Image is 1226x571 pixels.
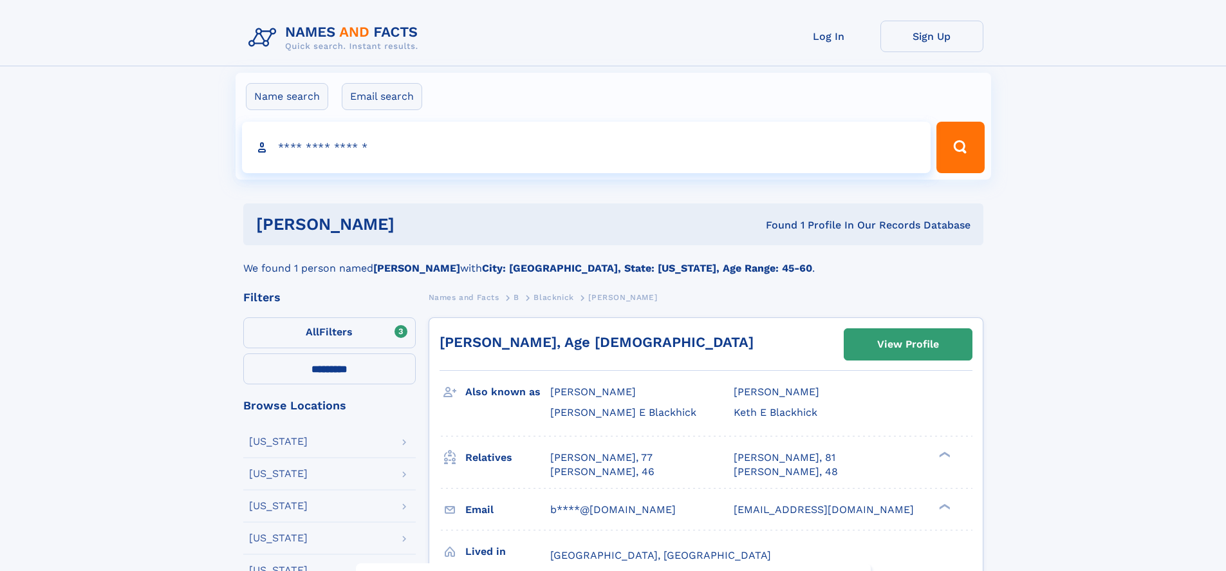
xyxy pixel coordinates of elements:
[514,289,519,305] a: B
[534,293,573,302] span: Blacknick
[465,447,550,469] h3: Relatives
[249,501,308,511] div: [US_STATE]
[734,406,817,418] span: Keth E Blackhick
[243,292,416,303] div: Filters
[243,21,429,55] img: Logo Names and Facts
[249,533,308,543] div: [US_STATE]
[936,122,984,173] button: Search Button
[734,465,838,479] a: [PERSON_NAME], 48
[734,386,819,398] span: [PERSON_NAME]
[734,503,914,516] span: [EMAIL_ADDRESS][DOMAIN_NAME]
[580,218,971,232] div: Found 1 Profile In Our Records Database
[242,122,931,173] input: search input
[246,83,328,110] label: Name search
[243,400,416,411] div: Browse Locations
[465,381,550,403] h3: Also known as
[429,289,499,305] a: Names and Facts
[306,326,319,338] span: All
[550,451,653,465] a: [PERSON_NAME], 77
[243,245,983,276] div: We found 1 person named with .
[249,436,308,447] div: [US_STATE]
[550,465,655,479] a: [PERSON_NAME], 46
[534,289,573,305] a: Blacknick
[465,499,550,521] h3: Email
[936,502,951,510] div: ❯
[734,451,835,465] a: [PERSON_NAME], 81
[342,83,422,110] label: Email search
[777,21,880,52] a: Log In
[877,330,939,359] div: View Profile
[550,386,636,398] span: [PERSON_NAME]
[482,262,812,274] b: City: [GEOGRAPHIC_DATA], State: [US_STATE], Age Range: 45-60
[243,317,416,348] label: Filters
[440,334,754,350] a: [PERSON_NAME], Age [DEMOGRAPHIC_DATA]
[249,469,308,479] div: [US_STATE]
[465,541,550,563] h3: Lived in
[880,21,983,52] a: Sign Up
[550,406,696,418] span: [PERSON_NAME] E Blackhick
[373,262,460,274] b: [PERSON_NAME]
[936,450,951,458] div: ❯
[514,293,519,302] span: B
[844,329,972,360] a: View Profile
[550,549,771,561] span: [GEOGRAPHIC_DATA], [GEOGRAPHIC_DATA]
[256,216,580,232] h1: [PERSON_NAME]
[588,293,657,302] span: [PERSON_NAME]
